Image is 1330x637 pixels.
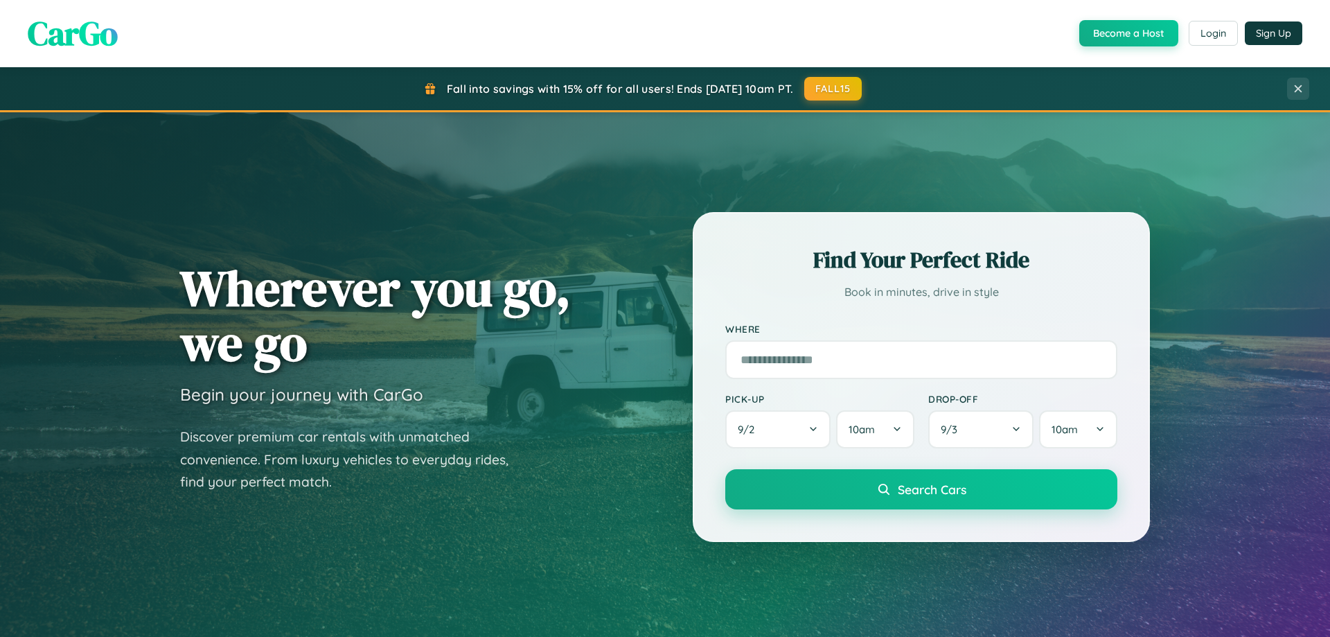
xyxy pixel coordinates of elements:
[180,426,526,494] p: Discover premium car rentals with unmatched convenience. From luxury vehicles to everyday rides, ...
[725,282,1117,302] p: Book in minutes, drive in style
[725,245,1117,275] h2: Find Your Perfect Ride
[725,410,831,448] button: 9/2
[725,393,914,405] label: Pick-up
[804,77,862,101] button: FALL15
[180,384,423,405] h3: Begin your journey with CarGo
[1052,423,1078,436] span: 10am
[898,482,966,497] span: Search Cars
[849,423,875,436] span: 10am
[725,469,1117,509] button: Search Cars
[738,423,761,436] span: 9 / 2
[1189,21,1238,46] button: Login
[725,323,1117,335] label: Where
[1039,410,1117,448] button: 10am
[928,393,1117,405] label: Drop-off
[1079,20,1178,46] button: Become a Host
[928,410,1034,448] button: 9/3
[447,82,794,96] span: Fall into savings with 15% off for all users! Ends [DATE] 10am PT.
[180,261,571,370] h1: Wherever you go, we go
[1245,21,1302,45] button: Sign Up
[836,410,914,448] button: 10am
[28,10,118,56] span: CarGo
[941,423,964,436] span: 9 / 3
